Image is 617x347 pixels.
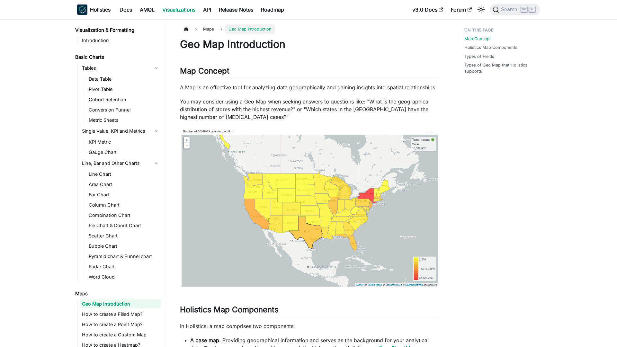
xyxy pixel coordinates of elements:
a: Combination Chart [87,211,161,220]
button: Switch between dark and light mode (currently light mode) [476,4,486,15]
a: Maps [73,289,161,298]
a: Radar Chart [87,262,161,271]
a: Forum [447,4,476,15]
a: Introduction [80,36,161,45]
a: How to create a Point Map? [80,320,161,329]
a: How to create a Filled Map? [80,310,161,319]
a: Gauge Chart [87,148,161,157]
a: Word Cloud [87,272,161,281]
a: Geo Map Introduction [80,299,161,308]
a: Cohort Retention [87,95,161,104]
a: Pie Chart & Donut Chart [87,221,161,230]
a: Pivot Table [87,85,161,94]
a: Release Notes [215,4,257,15]
h2: Holistics Map Components [180,305,439,317]
a: Data Table [87,75,161,84]
a: Home page [180,24,192,34]
a: Docs [116,4,136,15]
a: AMQL [136,4,158,15]
p: In Holistics, a map comprises two components: [180,322,439,330]
a: Types of Fields [464,53,494,59]
a: Bar Chart [87,190,161,199]
a: How to create a Custom Map [80,330,161,339]
p: A Map is an effective tool for analyzing data geographically and gaining insights into spatial re... [180,84,439,91]
a: Conversion Funnel [87,105,161,114]
a: Bubble Chart [87,242,161,251]
nav: Breadcrumbs [180,24,439,34]
a: Map Concept [464,36,491,42]
a: Visualization & Formatting [73,26,161,35]
h1: Geo Map Introduction [180,38,439,51]
a: Scatter Chart [87,231,161,240]
a: Types of Geo Map that Holistics supports [464,62,536,74]
a: API [199,4,215,15]
a: v3.0 Docs [408,4,447,15]
a: Metric Sheets [87,116,161,125]
kbd: K [529,6,535,12]
span: Search [499,7,521,13]
a: Holistics Map Components [464,44,517,50]
strong: A base map [190,337,219,343]
span: Maps [200,24,217,34]
a: Line Chart [87,170,161,179]
a: Tables [80,63,161,73]
a: Roadmap [257,4,288,15]
a: Area Chart [87,180,161,189]
a: Basic Charts [73,53,161,62]
b: Holistics [90,6,111,13]
a: Single Value, KPI and Metrics [80,126,161,136]
span: Geo Map Introduction [225,24,275,34]
img: Holistics [77,4,87,15]
h2: Map Concept [180,66,439,78]
a: Line, Bar and Other Charts [80,158,161,168]
a: KPI Metric [87,138,161,147]
a: Visualizations [158,4,199,15]
button: Search (Ctrl+K) [490,4,540,15]
a: Column Chart [87,200,161,209]
p: You may consider using a Geo Map when seeking answers to questions like: "What is the geographica... [180,98,439,121]
nav: Docs sidebar [71,19,167,347]
a: HolisticsHolistics [77,4,111,15]
a: Pyramid chart & Funnel chart [87,252,161,261]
